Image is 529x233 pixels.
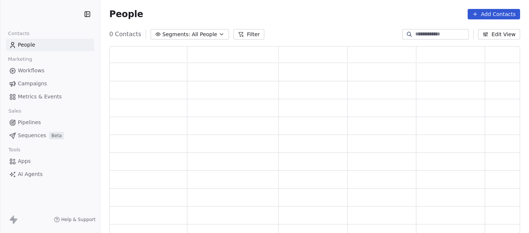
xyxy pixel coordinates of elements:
[192,31,217,38] span: All People
[5,106,25,117] span: Sales
[6,39,94,51] a: People
[478,29,520,40] button: Edit View
[18,80,47,88] span: Campaigns
[5,144,23,155] span: Tools
[18,119,41,126] span: Pipelines
[61,217,96,223] span: Help & Support
[233,29,264,40] button: Filter
[109,30,141,39] span: 0 Contacts
[162,31,190,38] span: Segments:
[468,9,520,19] button: Add Contacts
[6,91,94,103] a: Metrics & Events
[5,28,33,39] span: Contacts
[6,168,94,180] a: AI Agents
[109,9,143,20] span: People
[6,64,94,77] a: Workflows
[18,67,45,75] span: Workflows
[18,170,43,178] span: AI Agents
[6,78,94,90] a: Campaigns
[18,41,35,49] span: People
[18,132,46,139] span: Sequences
[6,129,94,142] a: SequencesBeta
[18,157,31,165] span: Apps
[54,217,96,223] a: Help & Support
[6,155,94,167] a: Apps
[5,54,35,65] span: Marketing
[6,116,94,129] a: Pipelines
[49,132,64,139] span: Beta
[18,93,62,101] span: Metrics & Events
